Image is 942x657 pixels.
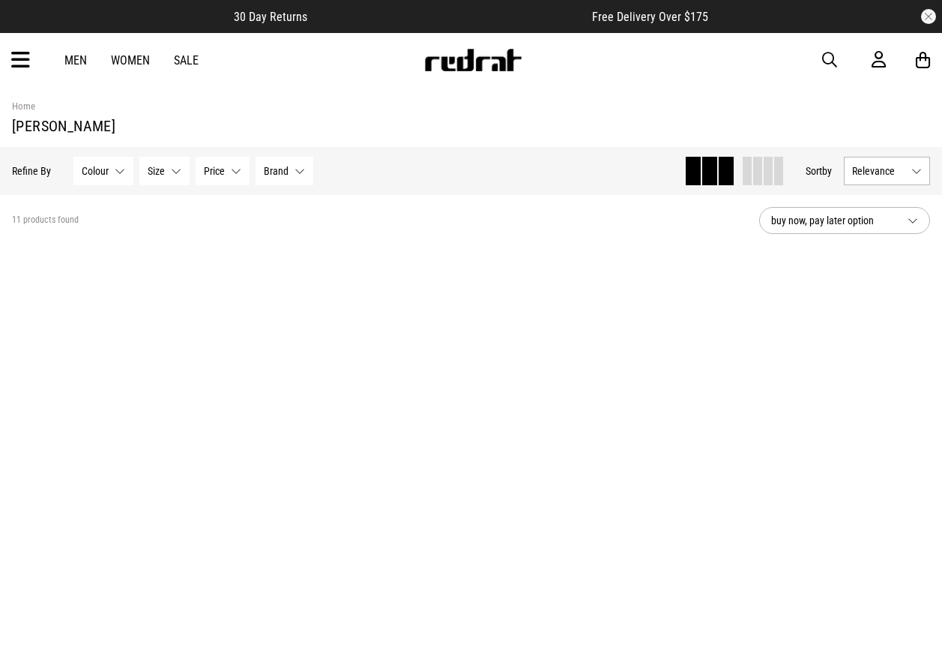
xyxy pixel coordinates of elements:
[592,10,708,24] span: Free Delivery Over $175
[148,165,165,177] span: Size
[73,157,133,185] button: Colour
[822,165,832,177] span: by
[196,157,250,185] button: Price
[12,100,35,112] a: Home
[771,211,896,229] span: buy now, pay later option
[806,162,832,180] button: Sortby
[844,157,930,185] button: Relevance
[759,207,930,234] button: buy now, pay later option
[12,214,79,226] span: 11 products found
[12,165,51,177] p: Refine By
[139,157,190,185] button: Size
[82,165,109,177] span: Colour
[256,157,313,185] button: Brand
[174,53,199,67] a: Sale
[337,9,562,24] iframe: Customer reviews powered by Trustpilot
[264,165,289,177] span: Brand
[852,165,905,177] span: Relevance
[423,49,522,71] img: Redrat logo
[12,117,930,135] h1: [PERSON_NAME]
[234,10,307,24] span: 30 Day Returns
[111,53,150,67] a: Women
[64,53,87,67] a: Men
[204,165,225,177] span: Price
